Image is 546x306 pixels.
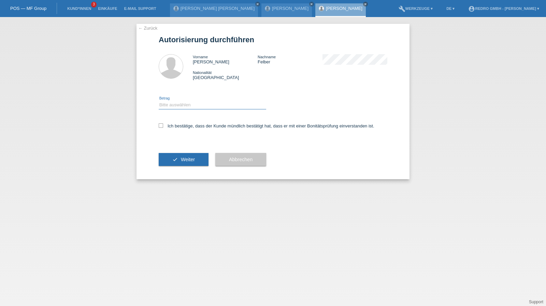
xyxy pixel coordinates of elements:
span: Nachname [258,55,276,59]
div: Felber [258,54,322,64]
a: close [363,2,368,6]
span: Vorname [193,55,208,59]
span: Abbrechen [229,157,253,162]
a: account_circleRedro GmbH - [PERSON_NAME] ▾ [465,6,543,11]
span: Weiter [181,157,195,162]
a: ← Zurück [138,26,157,31]
i: check [172,157,178,162]
span: Nationalität [193,71,212,75]
a: DE ▾ [443,6,458,11]
i: close [256,2,259,6]
i: close [310,2,313,6]
label: Ich bestätige, dass der Kunde mündlich bestätigt hat, dass er mit einer Bonitätsprüfung einversta... [159,123,374,128]
button: Abbrechen [215,153,266,166]
a: Kund*innen [64,6,95,11]
h1: Autorisierung durchführen [159,35,387,44]
a: Support [529,300,543,304]
i: close [364,2,367,6]
a: POS — MF Group [10,6,46,11]
button: check Weiter [159,153,209,166]
div: [GEOGRAPHIC_DATA] [193,70,258,80]
a: [PERSON_NAME] [272,6,308,11]
a: [PERSON_NAME] [PERSON_NAME] [181,6,255,11]
a: E-Mail Support [121,6,160,11]
a: Einkäufe [95,6,120,11]
i: build [399,5,405,12]
i: account_circle [468,5,475,12]
a: close [255,2,260,6]
a: close [309,2,314,6]
div: [PERSON_NAME] [193,54,258,64]
a: [PERSON_NAME] [326,6,362,11]
a: buildWerkzeuge ▾ [395,6,436,11]
span: 3 [91,2,97,7]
